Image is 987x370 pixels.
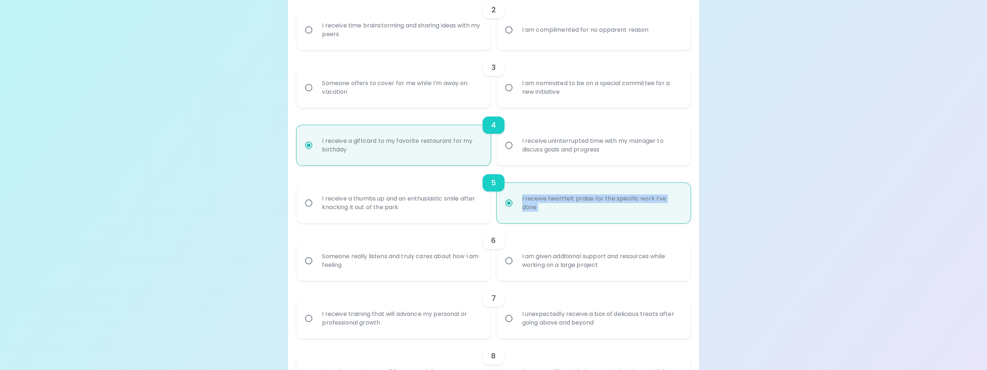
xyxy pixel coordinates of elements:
[491,235,496,246] h6: 6
[491,292,495,304] h6: 7
[316,186,486,220] div: I receive a thumbs up and an enthusiastic smile after knocking it out of the park
[491,350,496,362] h6: 8
[516,128,687,163] div: I receive uninterrupted time with my manager to discuss goals and progress
[316,13,486,47] div: I receive time brainstorming and sharing ideas with my peers
[296,166,690,223] div: choice-group-check
[516,243,687,278] div: I am given additional support and resources while working on a large project
[296,281,690,339] div: choice-group-check
[316,128,486,163] div: I receive a giftcard to my favorite restaurant for my birthday
[491,119,496,131] h6: 4
[296,50,690,108] div: choice-group-check
[491,177,496,189] h6: 5
[491,4,495,16] h6: 2
[316,243,486,278] div: Someone really listens and truly cares about how I am feeling
[516,70,687,105] div: I am nominated to be on a special committee for a new initiative
[516,17,655,43] div: I am complimented for no apparent reason
[316,70,486,105] div: Someone offers to cover for me while I’m away on vacation
[516,301,687,336] div: I unexpectedly receive a box of delicious treats after going above and beyond
[296,223,690,281] div: choice-group-check
[296,108,690,166] div: choice-group-check
[316,301,486,336] div: I receive training that will advance my personal or professional growth
[491,62,495,73] h6: 3
[516,186,687,220] div: I receive heartfelt praise for the specific work I’ve done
